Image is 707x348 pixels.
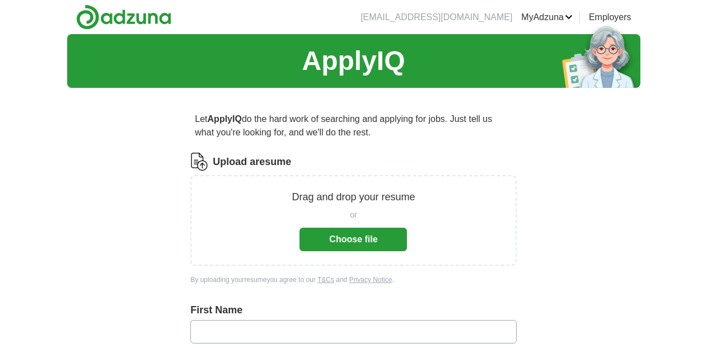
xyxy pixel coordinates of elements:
label: First Name [190,303,516,318]
h1: ApplyIQ [302,41,405,81]
button: Choose file [299,228,407,251]
strong: ApplyIQ [208,114,242,124]
a: MyAdzuna [521,11,573,24]
span: or [350,209,357,221]
li: [EMAIL_ADDRESS][DOMAIN_NAME] [360,11,512,24]
a: Employers [589,11,631,24]
a: Privacy Notice [349,276,392,284]
a: T&Cs [317,276,334,284]
p: Let do the hard work of searching and applying for jobs. Just tell us what you're looking for, an... [190,108,516,144]
img: Adzuna logo [76,4,171,30]
p: Drag and drop your resume [292,190,415,205]
label: Upload a resume [213,154,291,170]
div: By uploading your resume you agree to our and . [190,275,516,285]
img: CV Icon [190,153,208,171]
